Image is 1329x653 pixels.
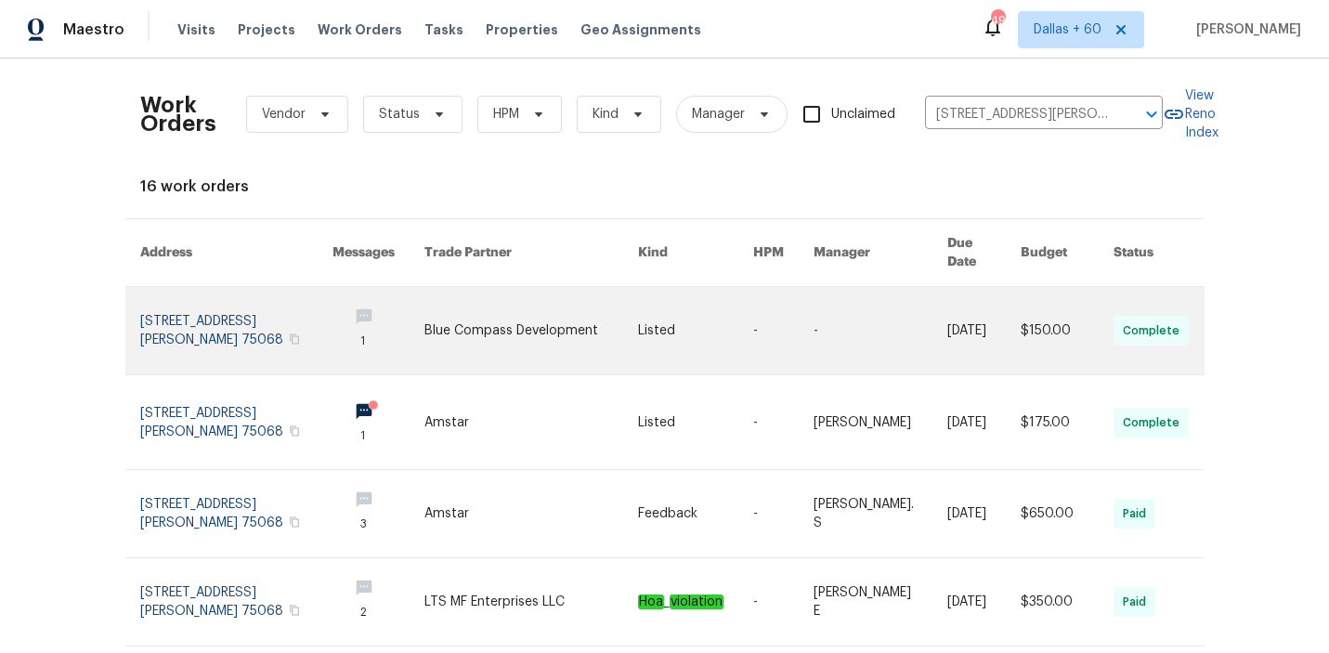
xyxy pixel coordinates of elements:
[738,219,799,287] th: HPM
[286,331,303,347] button: Copy Address
[125,219,319,287] th: Address
[424,23,463,36] span: Tasks
[1006,219,1099,287] th: Budget
[623,375,738,470] td: Listed
[486,20,558,39] span: Properties
[1139,101,1165,127] button: Open
[410,470,623,558] td: Amstar
[410,287,623,375] td: Blue Compass Development
[799,470,932,558] td: [PERSON_NAME]. S
[410,219,623,287] th: Trade Partner
[738,375,799,470] td: -
[1163,86,1218,142] a: View Reno Index
[799,558,932,646] td: [PERSON_NAME] E
[379,105,420,124] span: Status
[63,20,124,39] span: Maestro
[991,11,1004,30] div: 495
[623,558,738,646] td: _
[318,219,410,287] th: Messages
[932,219,1007,287] th: Due Date
[410,375,623,470] td: Amstar
[177,20,215,39] span: Visits
[738,558,799,646] td: -
[318,20,402,39] span: Work Orders
[738,470,799,558] td: -
[140,177,1190,196] div: 16 work orders
[799,287,932,375] td: -
[286,514,303,530] button: Copy Address
[623,287,738,375] td: Listed
[692,105,745,124] span: Manager
[623,470,738,558] td: Feedback
[410,558,623,646] td: LTS MF Enterprises LLC
[925,100,1111,129] input: Enter in an address
[831,105,895,124] span: Unclaimed
[140,96,216,133] h2: Work Orders
[286,423,303,439] button: Copy Address
[593,105,619,124] span: Kind
[493,105,519,124] span: HPM
[799,219,932,287] th: Manager
[1189,20,1301,39] span: [PERSON_NAME]
[1034,20,1101,39] span: Dallas + 60
[286,602,303,619] button: Copy Address
[799,375,932,470] td: [PERSON_NAME]
[738,287,799,375] td: -
[238,20,295,39] span: Projects
[623,219,738,287] th: Kind
[262,105,306,124] span: Vendor
[580,20,701,39] span: Geo Assignments
[1099,219,1204,287] th: Status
